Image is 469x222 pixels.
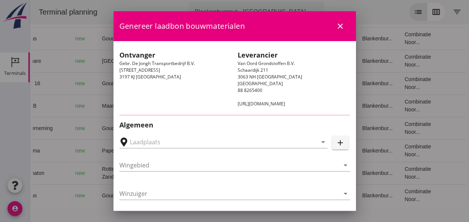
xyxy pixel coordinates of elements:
[270,72,326,95] td: 18
[369,27,415,50] td: Combinatie Noor...
[169,171,175,176] small: m3
[72,80,135,87] div: Gouda
[232,27,270,50] td: Ontzilt oph.zan...
[336,22,345,31] i: close
[326,162,369,184] td: Blankenbur...
[232,139,270,162] td: Filling sand
[341,189,350,198] i: arrow_drop_down
[235,47,353,110] div: Van Oord Grondstoffen B.V. Schaardijk 211 3063 NH [GEOGRAPHIC_DATA] [GEOGRAPHIC_DATA] 88 8265400 ...
[72,147,135,155] div: Papendrecht
[169,149,175,153] small: m3
[326,139,369,162] td: Blankenbur...
[172,81,178,86] small: m3
[154,162,195,184] td: 994
[119,159,340,171] input: Wingebied
[105,148,110,153] i: directions_boat
[154,139,195,162] td: 994
[154,95,195,117] td: 541
[169,37,175,41] small: m3
[72,35,135,43] div: Gouda
[40,184,66,207] td: new
[232,117,270,139] td: Ontzilt oph.zan...
[169,104,175,108] small: m3
[326,117,369,139] td: Blankenbur...
[72,192,135,200] div: Gouda
[40,117,66,139] td: new
[172,126,178,131] small: m3
[281,7,290,16] i: arrow_drop_down
[40,95,66,117] td: new
[270,162,326,184] td: 18
[154,27,195,50] td: 999
[40,50,66,72] td: new
[3,7,74,17] div: Terminal planning
[129,58,135,64] i: directions_boat
[423,7,432,16] i: filter_list
[270,50,326,72] td: 18
[165,7,276,16] div: Blankenburgput - [GEOGRAPHIC_DATA]
[232,50,270,72] td: Filling sand
[119,188,340,200] input: Winzuiger
[130,136,307,148] input: Laadplaats
[154,117,195,139] td: 1231
[72,124,135,132] div: Gouda
[270,139,326,162] td: 18
[369,50,415,72] td: Combinatie Noor...
[326,27,369,50] td: Blankenbur...
[384,7,393,16] i: list
[119,120,350,130] h2: Algemeen
[99,103,104,108] i: directions_boat
[270,95,326,117] td: 18
[238,50,350,60] h2: Leverancier
[270,27,326,50] td: 18
[369,95,415,117] td: Combinatie Noor...
[40,27,66,50] td: new
[319,138,328,147] i: arrow_drop_down
[91,193,96,198] i: directions_boat
[91,126,96,131] i: directions_boat
[169,59,175,64] small: m3
[336,138,345,147] i: add
[154,72,195,95] td: 1231
[369,184,415,207] td: Combinatie Noor...
[72,57,135,65] div: [GEOGRAPHIC_DATA]
[341,161,350,170] i: arrow_drop_down
[369,139,415,162] td: Combinatie Noor...
[270,117,326,139] td: 18
[326,184,369,207] td: Blankenbur...
[326,50,369,72] td: Blankenbur...
[326,72,369,95] td: Blankenbur...
[40,162,66,184] td: new
[232,72,270,95] td: Ontzilt oph.zan...
[154,184,195,207] td: 999
[91,36,96,41] i: directions_boat
[169,194,175,198] small: m3
[91,81,96,86] i: directions_boat
[116,47,235,110] div: Gebr. De Jongh Transportbedrijf B.V. [STREET_ADDRESS] 3197 KJ [GEOGRAPHIC_DATA]
[326,95,369,117] td: Blankenbur...
[232,95,270,117] td: Filling sand
[270,184,326,207] td: 18
[369,162,415,184] td: Combinatie Noor...
[72,102,135,110] div: Maassluis
[402,7,411,16] i: calendar_view_week
[232,184,270,207] td: Ontzilt oph.zan...
[40,72,66,95] td: new
[232,162,270,184] td: Filling sand
[129,170,135,176] i: directions_boat
[119,50,232,60] h2: Ontvanger
[369,72,415,95] td: Combinatie Noor...
[369,117,415,139] td: Combinatie Noor...
[72,165,135,181] div: Rotterdam Zandoverslag
[40,139,66,162] td: new
[154,50,195,72] td: 434
[113,11,356,41] div: Genereer laadbon bouwmaterialen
